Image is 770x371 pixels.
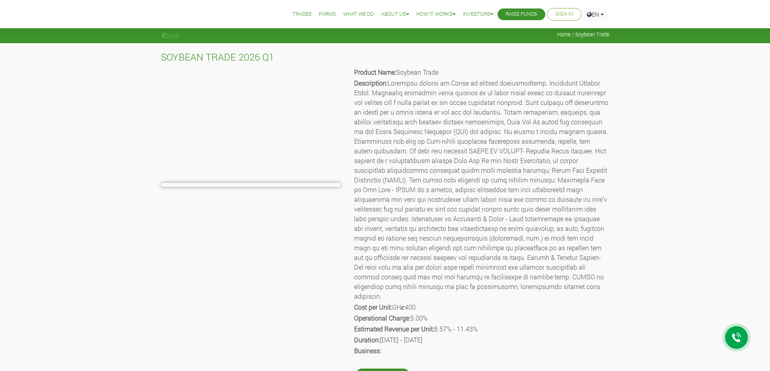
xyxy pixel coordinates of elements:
p: 5.00% [354,313,608,323]
a: How it Works [416,10,456,19]
b: Description: [354,79,388,87]
p: [DATE] - [DATE] [354,335,608,345]
p: 8.57% - 11.43% [354,324,608,334]
p: Soybean Trade [354,67,608,77]
a: Raise Funds [506,10,537,19]
b: Operational Charge: [354,314,410,322]
b: Estimated Revenue per Unit: [354,325,434,333]
b: Business: [354,346,381,355]
a: About Us [381,10,409,19]
p: Loremipsu dolorsi am Conse ad elitsed doeiusmodtemp. Incididunt Utlabor Etdol. Magnaaliq enimadmi... [354,78,608,301]
img: growforme image [161,183,341,187]
p: GHȼ400 [354,302,608,312]
a: EN [583,8,608,21]
a: Sign In [555,10,573,19]
span: Home / Soybean Trade [557,31,610,38]
a: Farms [319,10,336,19]
a: Back [161,31,179,40]
a: Investors [463,10,493,19]
h4: SOYBEAN TRADE 2026 Q1 [161,51,610,63]
b: Product Name: [354,68,396,76]
b: Cost per Unit: [354,303,392,311]
a: What We Do [343,10,374,19]
a: Trades [293,10,312,19]
b: Duration: [354,335,380,344]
